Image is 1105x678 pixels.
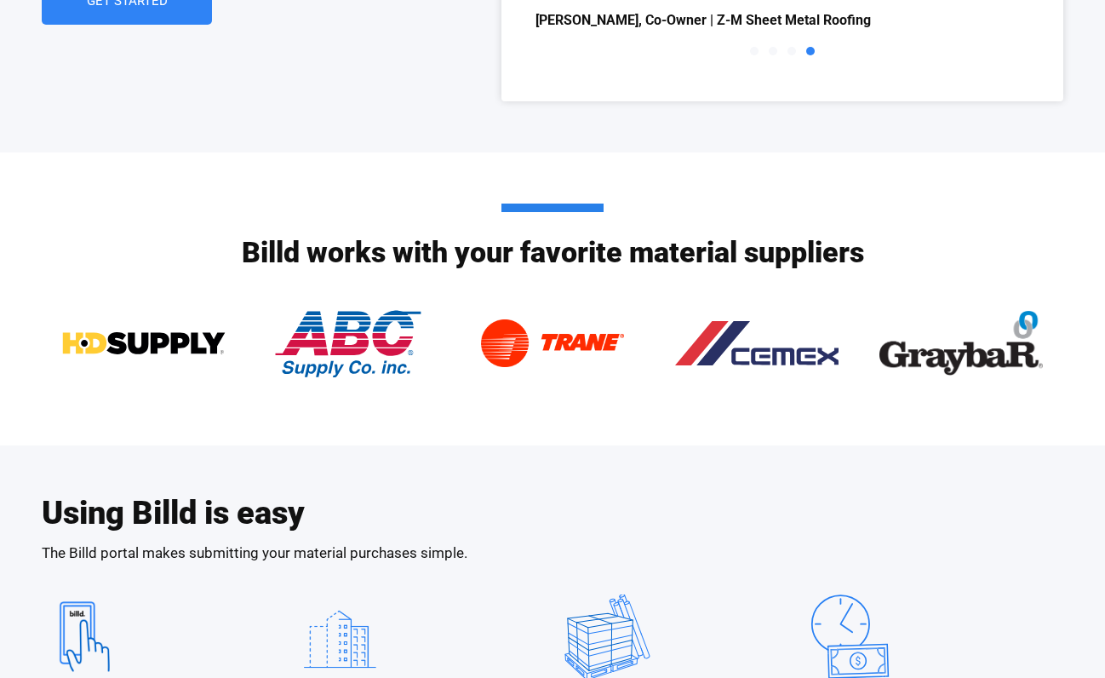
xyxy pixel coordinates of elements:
span: Go to slide 2 [769,47,777,55]
span: Go to slide 3 [787,47,796,55]
p: The Billd portal makes submitting your material purchases simple. [42,546,467,560]
span: [PERSON_NAME], Co-Owner | Z-M Sheet Metal Roofing [535,9,1029,33]
h2: Billd works with your favorite material suppliers [242,204,864,267]
span: Go to slide 1 [750,47,759,55]
span: Go to slide 4 [806,47,815,55]
h2: Using Billd is easy [42,497,305,529]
